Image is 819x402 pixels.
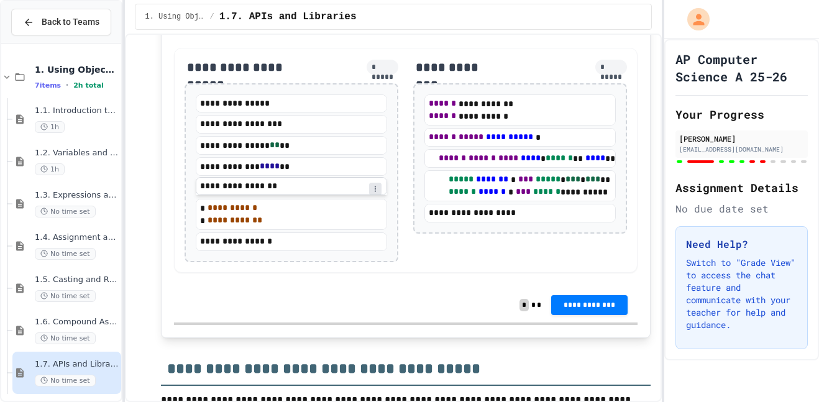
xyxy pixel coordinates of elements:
[35,232,119,243] span: 1.4. Assignment and Input
[35,148,119,158] span: 1.2. Variables and Data Types
[35,64,119,75] span: 1. Using Objects and Methods
[35,359,119,370] span: 1.7. APIs and Libraries
[219,9,357,24] span: 1.7. APIs and Libraries
[35,190,119,201] span: 1.3. Expressions and Output [New]
[675,106,808,123] h2: Your Progress
[686,237,797,252] h3: Need Help?
[35,275,119,285] span: 1.5. Casting and Ranges of Values
[66,80,68,90] span: •
[35,106,119,116] span: 1.1. Introduction to Algorithms, Programming, and Compilers
[35,290,96,302] span: No time set
[73,81,104,89] span: 2h total
[42,16,99,29] span: Back to Teams
[11,9,111,35] button: Back to Teams
[35,81,61,89] span: 7 items
[35,375,96,386] span: No time set
[686,257,797,331] p: Switch to "Grade View" to access the chat feature and communicate with your teacher for help and ...
[675,50,808,85] h1: AP Computer Science A 25-26
[210,12,214,22] span: /
[35,206,96,217] span: No time set
[35,121,65,133] span: 1h
[674,5,713,34] div: My Account
[35,332,96,344] span: No time set
[675,179,808,196] h2: Assignment Details
[679,133,804,144] div: [PERSON_NAME]
[35,163,65,175] span: 1h
[35,248,96,260] span: No time set
[679,145,804,154] div: [EMAIL_ADDRESS][DOMAIN_NAME]
[675,201,808,216] div: No due date set
[35,317,119,327] span: 1.6. Compound Assignment Operators
[145,12,205,22] span: 1. Using Objects and Methods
